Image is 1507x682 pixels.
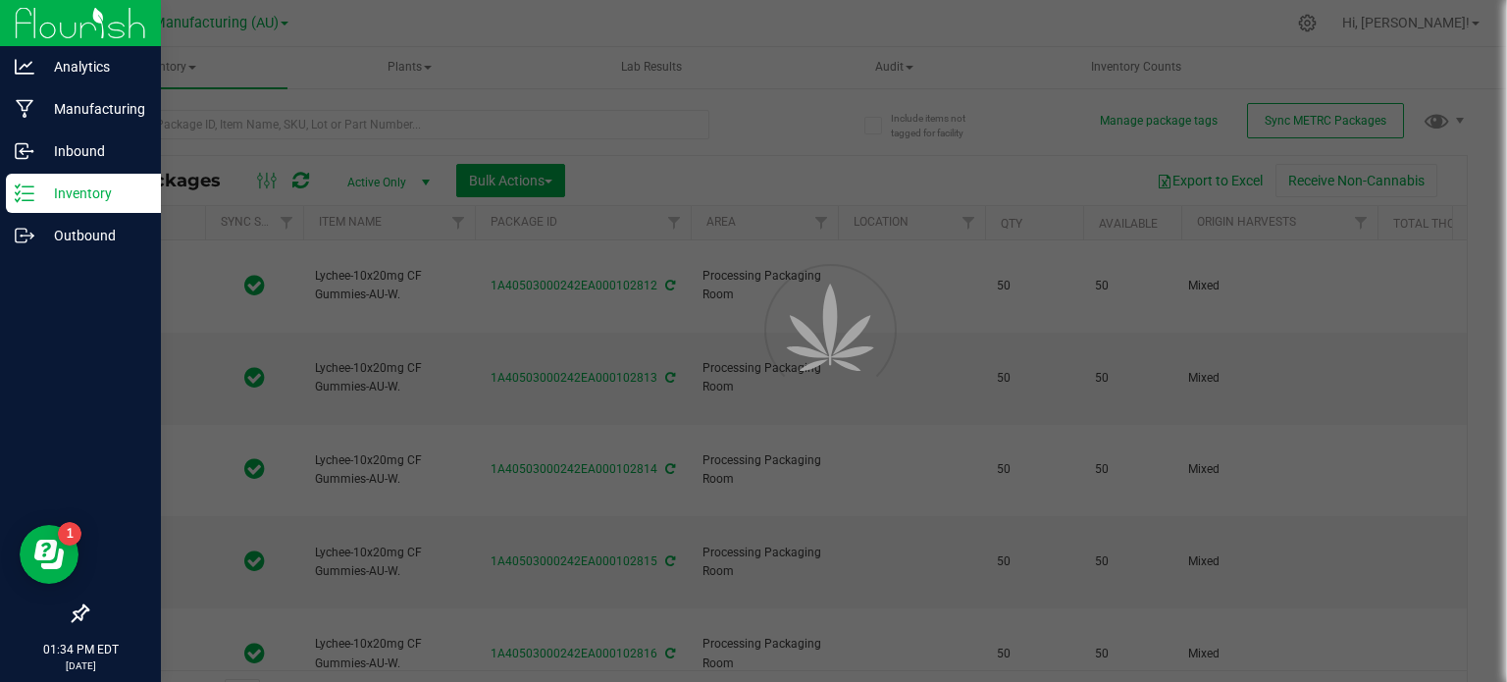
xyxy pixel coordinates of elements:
inline-svg: Analytics [15,57,34,77]
inline-svg: Manufacturing [15,99,34,119]
p: [DATE] [9,658,152,673]
p: Analytics [34,55,152,79]
inline-svg: Outbound [15,226,34,245]
iframe: Resource center unread badge [58,522,81,546]
p: 01:34 PM EDT [9,641,152,658]
iframe: Resource center [20,525,78,584]
inline-svg: Inbound [15,141,34,161]
p: Inventory [34,182,152,205]
p: Manufacturing [34,97,152,121]
inline-svg: Inventory [15,184,34,203]
p: Outbound [34,224,152,247]
p: Inbound [34,139,152,163]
